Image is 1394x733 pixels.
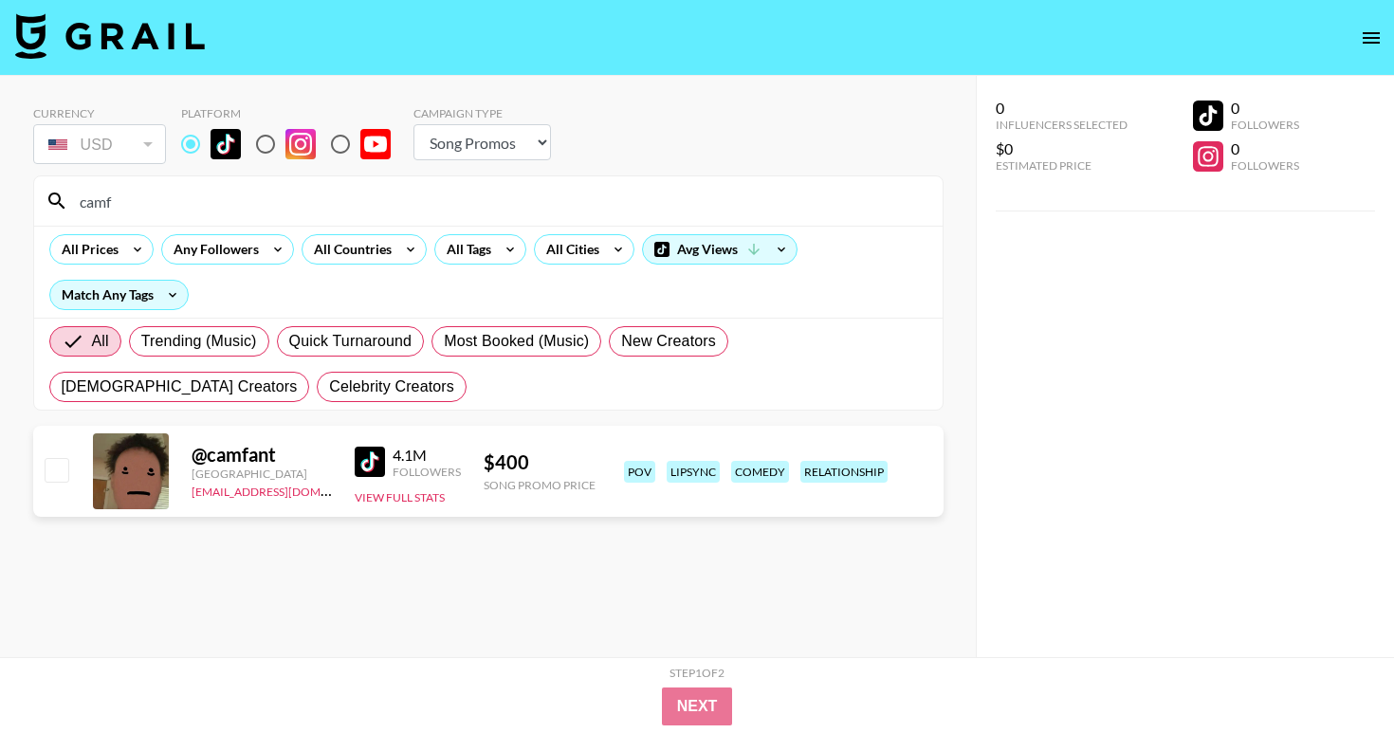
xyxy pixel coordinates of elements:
div: 0 [1231,139,1299,158]
div: Avg Views [643,235,797,264]
div: @ camfant [192,443,332,467]
div: comedy [731,461,789,483]
span: [DEMOGRAPHIC_DATA] Creators [62,376,298,398]
div: Song Promo Price [484,478,596,492]
div: Followers [1231,158,1299,173]
img: Instagram [285,129,316,159]
div: lipsync [667,461,720,483]
button: View Full Stats [355,490,445,504]
div: [GEOGRAPHIC_DATA] [192,467,332,481]
div: 0 [996,99,1128,118]
div: Platform [181,106,406,120]
div: 4.1M [393,446,461,465]
span: Trending (Music) [141,330,257,353]
div: Currency is locked to USD [33,120,166,168]
span: Most Booked (Music) [444,330,589,353]
div: Estimated Price [996,158,1128,173]
div: Currency [33,106,166,120]
div: Match Any Tags [50,281,188,309]
button: open drawer [1352,19,1390,57]
div: Campaign Type [413,106,551,120]
img: Grail Talent [15,13,205,59]
div: pov [624,461,655,483]
div: All Countries [303,235,395,264]
div: $0 [996,139,1128,158]
span: All [92,330,109,353]
div: All Tags [435,235,495,264]
div: All Cities [535,235,603,264]
div: USD [37,128,162,161]
div: 0 [1231,99,1299,118]
div: Step 1 of 2 [669,666,725,680]
div: All Prices [50,235,122,264]
img: TikTok [355,447,385,477]
img: TikTok [211,129,241,159]
div: Influencers Selected [996,118,1128,132]
img: YouTube [360,129,391,159]
span: Quick Turnaround [289,330,413,353]
input: Search by User Name [68,186,931,216]
a: [EMAIL_ADDRESS][DOMAIN_NAME] [192,481,382,499]
div: Any Followers [162,235,263,264]
span: Celebrity Creators [329,376,454,398]
div: Followers [393,465,461,479]
button: Next [662,687,733,725]
span: New Creators [621,330,716,353]
div: $ 400 [484,450,596,474]
div: Followers [1231,118,1299,132]
div: relationship [800,461,888,483]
